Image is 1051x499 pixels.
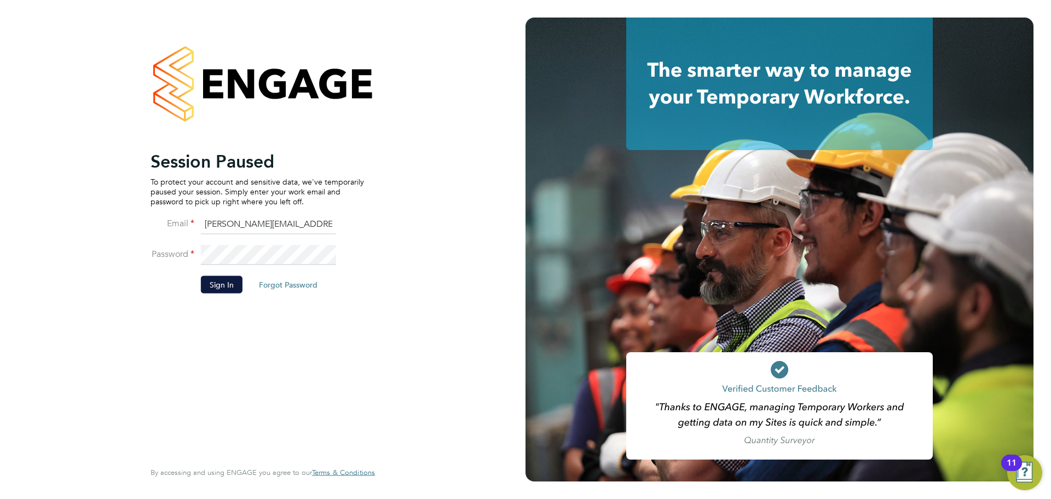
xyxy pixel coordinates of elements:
a: Terms & Conditions [312,468,375,477]
h2: Session Paused [151,150,364,172]
button: Forgot Password [250,276,326,293]
input: Enter your work email... [201,215,336,234]
div: 11 [1007,463,1017,477]
span: By accessing and using ENGAGE you agree to our [151,468,375,477]
label: Password [151,248,194,260]
button: Sign In [201,276,242,293]
label: Email [151,217,194,229]
p: To protect your account and sensitive data, we've temporarily paused your session. Simply enter y... [151,176,364,207]
button: Open Resource Center, 11 new notifications [1007,455,1042,490]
